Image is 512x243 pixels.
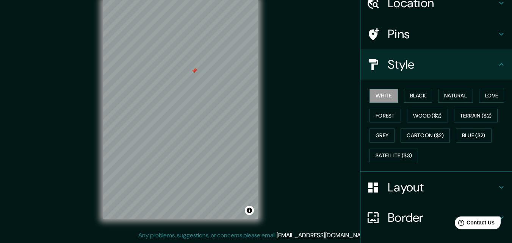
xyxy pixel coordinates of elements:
button: Wood ($2) [407,109,448,123]
button: Black [404,89,432,103]
div: Border [360,202,512,233]
div: Layout [360,172,512,202]
iframe: Help widget launcher [445,213,504,235]
a: [EMAIL_ADDRESS][DOMAIN_NAME] [277,231,370,239]
div: Style [360,49,512,80]
button: Blue ($2) [456,129,492,143]
p: Any problems, suggestions, or concerns please email . [138,231,371,240]
button: Forest [370,109,401,123]
button: Love [479,89,504,103]
button: Terrain ($2) [454,109,498,123]
h4: Style [388,57,497,72]
button: Grey [370,129,395,143]
div: Pins [360,19,512,49]
button: White [370,89,398,103]
h4: Pins [388,27,497,42]
h4: Layout [388,180,497,195]
button: Satellite ($3) [370,149,418,163]
button: Cartoon ($2) [401,129,450,143]
h4: Border [388,210,497,225]
button: Toggle attribution [245,206,254,215]
button: Natural [438,89,473,103]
